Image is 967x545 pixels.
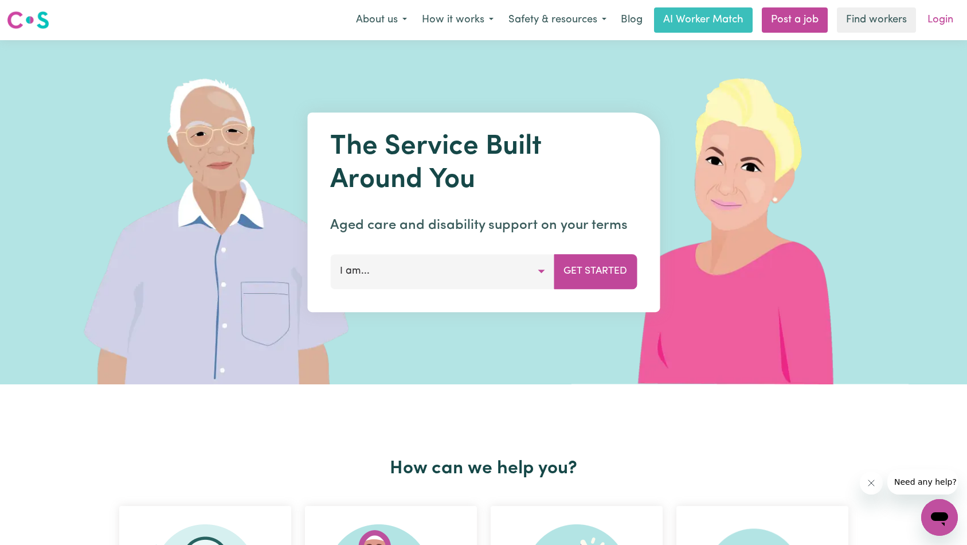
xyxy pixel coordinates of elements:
a: Blog [614,7,649,33]
a: Login [921,7,960,33]
a: AI Worker Match [654,7,753,33]
p: Aged care and disability support on your terms [330,215,637,236]
a: Careseekers logo [7,7,49,33]
button: Safety & resources [501,8,614,32]
iframe: Close message [860,472,883,495]
button: How it works [414,8,501,32]
a: Find workers [837,7,916,33]
button: Get Started [554,254,637,289]
h2: How can we help you? [112,458,855,480]
button: I am... [330,254,554,289]
button: About us [349,8,414,32]
a: Post a job [762,7,828,33]
h1: The Service Built Around You [330,131,637,197]
iframe: Button to launch messaging window [921,499,958,536]
img: Careseekers logo [7,10,49,30]
iframe: Message from company [887,469,958,495]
